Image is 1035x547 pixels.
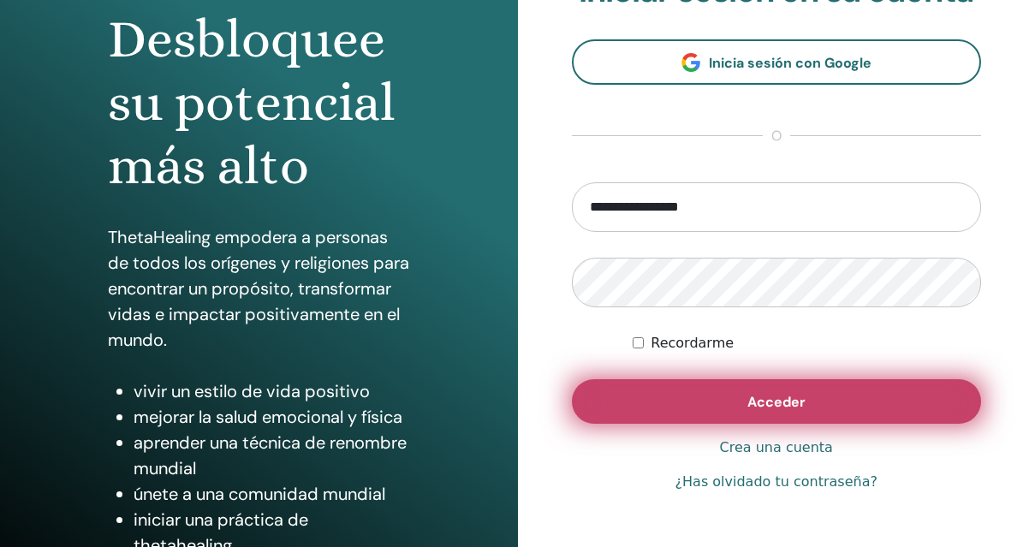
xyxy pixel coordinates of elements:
[747,393,806,411] span: Acceder
[572,39,982,85] a: Inicia sesión con Google
[572,379,982,424] button: Acceder
[134,378,410,404] li: vivir un estilo de vida positivo
[633,333,981,354] div: Mantenerme autenticado indefinidamente o hasta cerrar la sesión manualmente
[134,481,410,507] li: únete a una comunidad mundial
[709,54,871,72] span: Inicia sesión con Google
[134,430,410,481] li: aprender una técnica de renombre mundial
[651,333,734,354] label: Recordarme
[763,126,790,146] span: o
[108,8,410,199] h1: Desbloquee su potencial más alto
[108,224,410,353] p: ThetaHealing empodera a personas de todos los orígenes y religiones para encontrar un propósito, ...
[720,437,833,458] a: Crea una cuenta
[675,472,877,492] a: ¿Has olvidado tu contraseña?
[134,404,410,430] li: mejorar la salud emocional y física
